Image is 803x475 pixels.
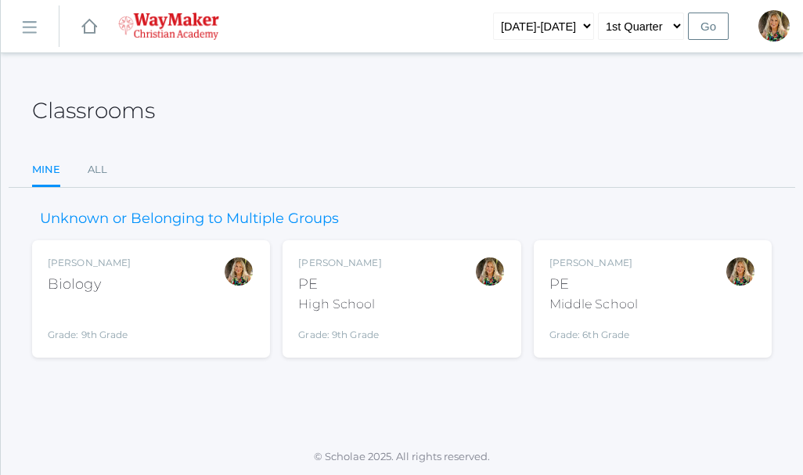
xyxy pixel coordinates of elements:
div: [PERSON_NAME] [48,256,131,270]
h3: Unknown or Belonging to Multiple Groups [32,211,347,227]
a: All [88,154,107,185]
div: Grade: 9th Grade [48,301,131,342]
div: Claudia Marosz [223,256,254,287]
input: Go [688,13,729,40]
div: High School [298,295,381,314]
img: waymaker-logo-stack-white-1602f2b1af18da31a5905e9982d058868370996dac5278e84edea6dabf9a3315.png [118,13,219,40]
h2: Classrooms [32,99,155,123]
div: Grade: 6th Grade [549,320,638,342]
div: Middle School [549,295,638,314]
div: PE [549,274,638,295]
div: PE [298,274,381,295]
div: Grade: 9th Grade [298,320,381,342]
div: Claudia Marosz [725,256,756,287]
div: [PERSON_NAME] [298,256,381,270]
a: Mine [32,154,60,188]
div: Biology [48,274,131,295]
div: Claudia Marosz [758,10,790,41]
p: © Scholae 2025. All rights reserved. [1,449,803,465]
div: [PERSON_NAME] [549,256,638,270]
div: Claudia Marosz [474,256,506,287]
